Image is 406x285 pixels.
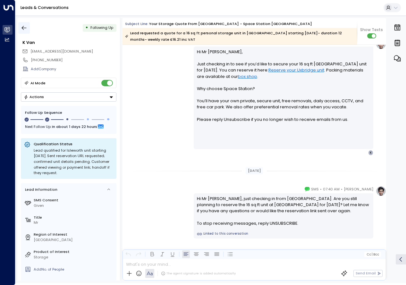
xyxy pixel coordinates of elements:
span: [PERSON_NAME] [344,186,373,192]
label: Area [34,279,114,284]
a: Leads & Conversations [21,5,69,10]
div: Lead requested a quote for a 16 sq ft personal storage unit in [GEOGRAPHIC_DATA] starting [DATE]-... [125,30,354,43]
button: Undo [124,250,132,258]
span: Show Texts [360,27,383,33]
span: In about 1 days 22 hours [52,123,97,130]
span: Cc Bcc [367,253,379,256]
label: Title [34,215,114,220]
span: Following Up [90,25,113,30]
div: [GEOGRAPHIC_DATA] [34,237,114,243]
div: Actions [24,95,44,99]
div: AddNo. of People [34,267,114,272]
div: Storage [34,255,114,260]
button: Actions [21,92,116,102]
span: kvb1688@gmail.com [30,49,93,54]
a: Linked to this conversation [197,231,370,237]
div: K [368,150,373,155]
div: AI Mode [30,80,46,86]
span: 07:40 AM [323,186,340,192]
div: Button group with a nested menu [21,92,116,102]
div: Hi Mr [PERSON_NAME], just checking in from [GEOGRAPHIC_DATA]. Are you still planning to reserve t... [197,196,370,226]
div: The agent signature is added automatically [161,271,236,276]
span: • [320,186,322,192]
a: Reserve your Uxbridge unit [268,67,324,73]
span: Subject Line: [125,21,148,26]
a: box shop [238,73,257,80]
div: K Van [22,39,116,46]
img: profile-logo.png [376,186,386,196]
div: Lead qualified for Isleworth unit starting [DATE]. Sent reservation URL requested; confirmed unit... [34,148,113,176]
div: Your storage quote from [GEOGRAPHIC_DATA] - Space Station [GEOGRAPHIC_DATA] [149,21,312,27]
div: Mr [34,220,114,225]
span: SMS [311,186,319,192]
div: Lead Information [23,187,57,192]
div: Next Follow Up: [25,123,112,130]
p: Hi Mr [PERSON_NAME], Just checking in to see if you’d like to secure your 16 sq ft [GEOGRAPHIC_DA... [197,49,370,129]
div: Given [34,203,114,208]
div: Follow Up Sequence [25,110,112,115]
label: Product of Interest [34,249,114,255]
div: [PHONE_NUMBER] [31,57,116,63]
span: | [372,253,373,256]
p: Qualification Status [34,141,113,147]
label: Region of Interest [34,232,114,237]
label: SMS Consent [34,197,114,203]
div: • [85,23,88,32]
button: Redo [135,250,142,258]
span: [EMAIL_ADDRESS][DOMAIN_NAME] [30,49,93,54]
button: Cc|Bcc [364,252,381,257]
div: [DATE] [246,167,263,174]
span: • [341,186,343,192]
div: AddCompany [31,66,116,72]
